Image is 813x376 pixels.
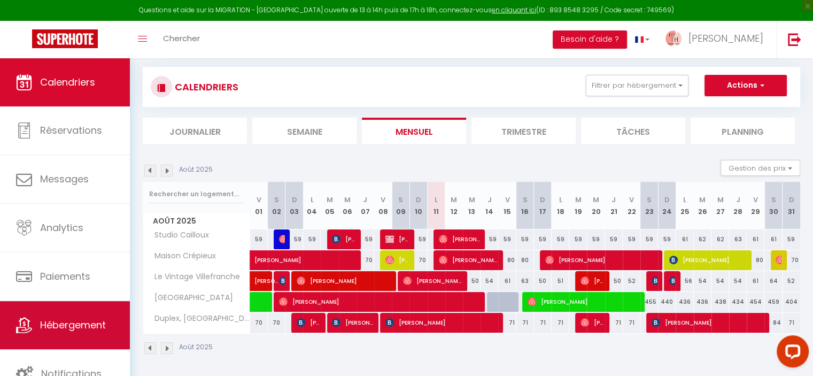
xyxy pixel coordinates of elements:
span: Duplex, [GEOGRAPHIC_DATA] [145,313,252,325]
span: Calendriers [40,75,95,89]
a: en cliquant ici [492,5,536,14]
abbr: L [683,195,686,205]
a: [PERSON_NAME] [250,271,268,291]
abbr: V [257,195,261,205]
abbr: S [771,195,776,205]
li: Tâches [581,118,685,144]
th: 19 [569,182,587,229]
div: 70 [409,250,427,270]
span: Août 2025 [143,213,250,229]
div: 61 [747,229,764,249]
abbr: M [469,195,475,205]
th: 29 [747,182,764,229]
abbr: J [611,195,616,205]
button: Gestion des prix [721,160,800,176]
div: 84 [764,313,782,333]
div: 50 [605,271,623,291]
div: 71 [605,313,623,333]
li: Semaine [252,118,357,144]
abbr: S [274,195,279,205]
div: 59 [409,229,427,249]
div: 59 [552,229,569,249]
img: ... [665,30,682,47]
span: [PERSON_NAME] [254,244,402,265]
div: 59 [303,229,321,249]
span: [PERSON_NAME] [528,291,639,312]
th: 06 [339,182,357,229]
div: 71 [552,313,569,333]
div: 54 [481,271,498,291]
div: 56 [676,271,693,291]
span: [PERSON_NAME] [254,265,279,286]
div: 51 [552,271,569,291]
th: 11 [428,182,445,229]
abbr: L [435,195,438,205]
span: [PERSON_NAME] [439,229,480,249]
th: 20 [587,182,605,229]
div: 70 [268,313,285,333]
abbr: J [736,195,740,205]
th: 16 [516,182,534,229]
div: 59 [587,229,605,249]
span: [PERSON_NAME] [403,271,462,291]
span: Réservations [40,124,102,137]
span: [PERSON_NAME] [776,250,781,270]
th: 28 [729,182,747,229]
th: 12 [445,182,463,229]
div: 63 [729,229,747,249]
span: [PERSON_NAME] [297,271,391,291]
div: 61 [498,271,516,291]
a: ... [PERSON_NAME] [657,21,777,58]
div: 438 [711,292,729,312]
abbr: M [699,195,706,205]
div: 59 [605,229,623,249]
iframe: LiveChat chat widget [768,331,813,376]
th: 21 [605,182,623,229]
span: [PERSON_NAME] [385,229,409,249]
div: 59 [498,229,516,249]
div: 59 [516,229,534,249]
div: 62 [711,229,729,249]
abbr: M [451,195,457,205]
span: Chercher [163,33,200,44]
div: 440 [658,292,676,312]
span: Analytics [40,221,83,234]
div: 59 [640,229,658,249]
th: 13 [463,182,481,229]
span: [PERSON_NAME] [279,271,285,291]
div: 459 [764,292,782,312]
div: 455 [640,292,658,312]
th: 17 [534,182,552,229]
abbr: J [363,195,367,205]
p: Août 2025 [179,342,213,352]
th: 27 [711,182,729,229]
abbr: D [292,195,297,205]
abbr: D [416,195,421,205]
div: 404 [783,292,800,312]
th: 31 [783,182,800,229]
div: 59 [250,229,268,249]
div: 59 [357,229,374,249]
div: 71 [516,313,534,333]
span: [PERSON_NAME] [439,250,498,270]
div: 52 [783,271,800,291]
th: 04 [303,182,321,229]
abbr: S [523,195,528,205]
th: 18 [552,182,569,229]
th: 09 [392,182,409,229]
abbr: J [487,195,492,205]
span: Messages [40,172,89,186]
div: 61 [747,271,764,291]
th: 01 [250,182,268,229]
span: [PERSON_NAME] [332,312,373,333]
th: 05 [321,182,338,229]
abbr: L [311,195,314,205]
li: Mensuel [362,118,466,144]
p: Août 2025 [179,165,213,175]
div: 80 [498,250,516,270]
th: 15 [498,182,516,229]
span: [GEOGRAPHIC_DATA] [145,292,236,304]
a: [PERSON_NAME] [250,250,268,271]
span: [PERSON_NAME] [580,312,604,333]
div: 59 [623,229,640,249]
